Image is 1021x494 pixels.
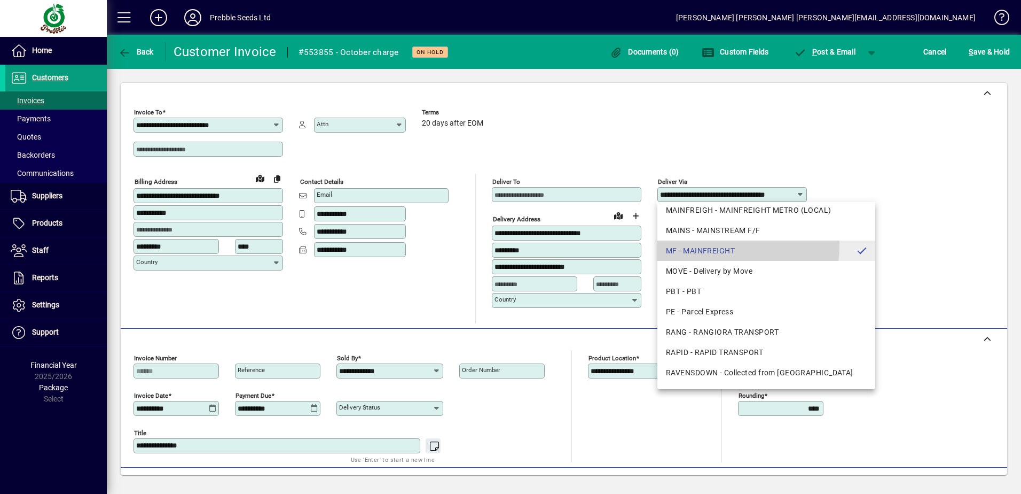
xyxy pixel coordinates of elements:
mat-label: Country [494,296,516,303]
mat-label: Delivery time [745,227,783,235]
span: On hold [417,49,444,56]
mat-label: Invoice To [134,109,162,116]
mat-label: Freight (excl GST) [739,354,788,362]
span: Package [39,383,68,392]
button: Product [929,473,983,492]
a: Support [5,319,107,346]
span: Invoices [11,96,44,105]
span: Payments [11,114,51,123]
span: ave & Hold [969,43,1010,60]
mat-label: Reference [238,366,265,374]
a: Payments [5,110,107,128]
mat-label: Email [317,191,332,198]
button: Copy to Delivery address [269,170,286,187]
a: Quotes [5,128,107,146]
span: Quotes [11,133,41,141]
mat-label: Payment due [235,392,271,399]
mat-label: Title [134,429,146,437]
a: Suppliers [5,183,107,210]
span: Documents (0) [610,48,679,56]
span: ost & Email [794,48,855,56]
mat-label: Delivery status [339,404,380,411]
button: Product History [636,473,699,492]
span: S [969,48,973,56]
span: P [812,48,817,56]
a: Staff [5,237,107,264]
mat-label: Order number [462,366,500,374]
mat-label: Instructions [660,265,693,272]
a: Settings [5,292,107,319]
button: Custom Fields [699,42,772,61]
span: Support [32,328,59,336]
app-page-header-button: Back [107,42,166,61]
span: Customers [32,73,68,82]
div: Customer Invoice [174,43,277,60]
mat-label: Country [136,258,158,266]
span: 20 days after EOM [422,119,483,128]
span: Custom Fields [702,48,769,56]
span: Product [934,474,978,491]
span: Back [118,48,154,56]
mat-label: Invoice date [134,392,168,399]
mat-label: Rounding [739,392,764,399]
button: Back [115,42,156,61]
mat-label: Courier Reference [660,302,709,310]
span: Suppliers [32,191,62,200]
span: Products [32,219,62,227]
button: Profile [176,8,210,27]
span: Staff [32,246,49,254]
a: Communications [5,164,107,182]
mat-label: Invoice number [134,354,177,362]
span: Home [32,46,52,55]
a: Knowledge Base [986,2,1008,37]
button: Cancel [921,42,949,61]
span: Product History [640,474,695,491]
mat-label: Deliver To [492,178,520,186]
a: View on map [252,169,269,187]
span: Cancel [923,43,947,60]
button: Documents (0) [607,42,682,61]
mat-label: Product location [588,354,636,362]
a: Backorders [5,146,107,164]
span: Terms [422,109,486,116]
span: Backorders [11,151,55,159]
mat-label: Sold by [337,354,358,362]
mat-label: Deliver via [658,178,687,186]
div: Prebble Seeds Ltd [210,9,271,26]
button: Post & Email [788,42,861,61]
button: Choose address [627,207,644,225]
span: Settings [32,300,59,309]
mat-label: Delivery date [660,227,696,235]
div: [PERSON_NAME] [PERSON_NAME] [PERSON_NAME][EMAIL_ADDRESS][DOMAIN_NAME] [676,9,976,26]
a: Home [5,37,107,64]
mat-hint: Use 'Enter' to start a new line [351,453,435,466]
mat-hint: Use 'Enter' to start a new line [714,277,798,289]
span: Reports [32,273,58,282]
div: #553855 - October charge [299,44,399,61]
span: Financial Year [30,361,77,369]
mat-label: Attn [317,120,328,128]
a: Products [5,210,107,237]
a: Reports [5,265,107,291]
button: Save & Hold [966,42,1012,61]
a: View on map [610,207,627,224]
span: Communications [11,169,74,177]
button: Add [142,8,176,27]
a: Invoices [5,91,107,110]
